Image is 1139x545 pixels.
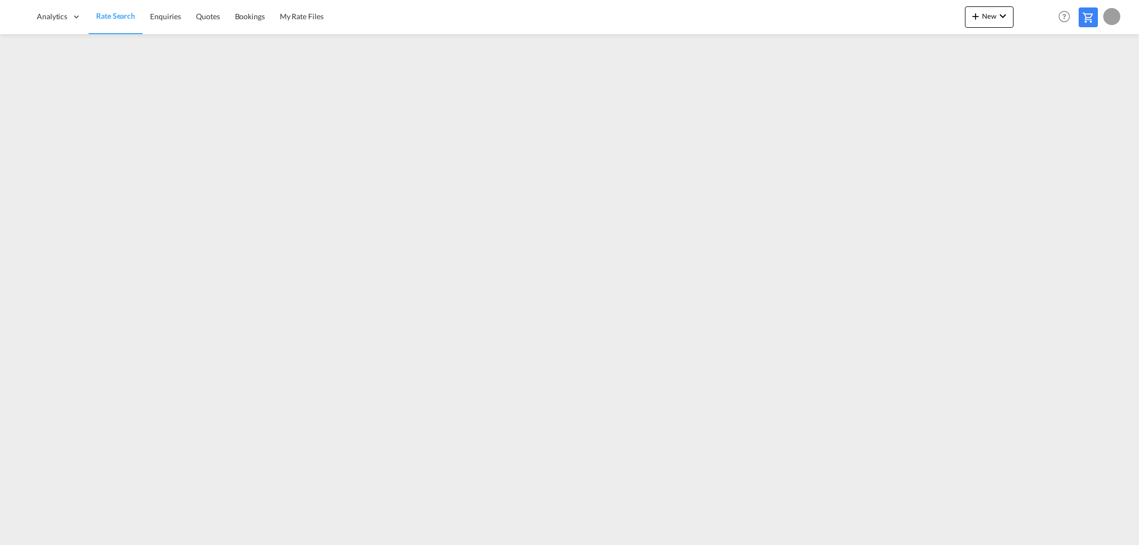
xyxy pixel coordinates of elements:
span: Quotes [196,12,219,21]
span: New [969,12,1009,20]
span: Analytics [37,11,67,22]
span: Rate Search [96,11,135,20]
span: Enquiries [150,12,181,21]
div: Help [1055,7,1079,27]
span: Help [1055,7,1073,26]
span: Bookings [235,12,265,21]
button: icon-plus 400-fgNewicon-chevron-down [965,6,1014,28]
span: My Rate Files [280,12,324,21]
md-icon: icon-chevron-down [996,10,1009,22]
md-icon: icon-plus 400-fg [969,10,982,22]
